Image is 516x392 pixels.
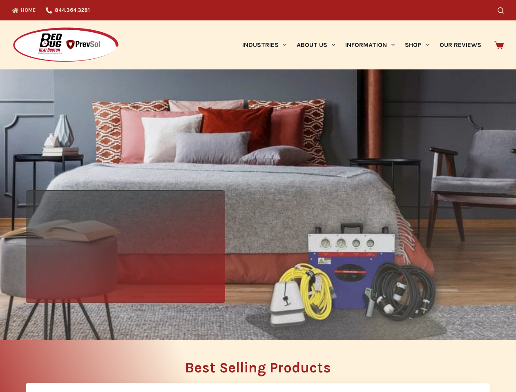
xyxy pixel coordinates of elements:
[237,20,291,69] a: Industries
[12,27,119,63] img: Prevsol/Bed Bug Heat Doctor
[291,20,340,69] a: About Us
[434,20,486,69] a: Our Reviews
[237,20,486,69] nav: Primary
[26,361,490,375] h2: Best Selling Products
[400,20,434,69] a: Shop
[498,7,504,13] button: Search
[340,20,400,69] a: Information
